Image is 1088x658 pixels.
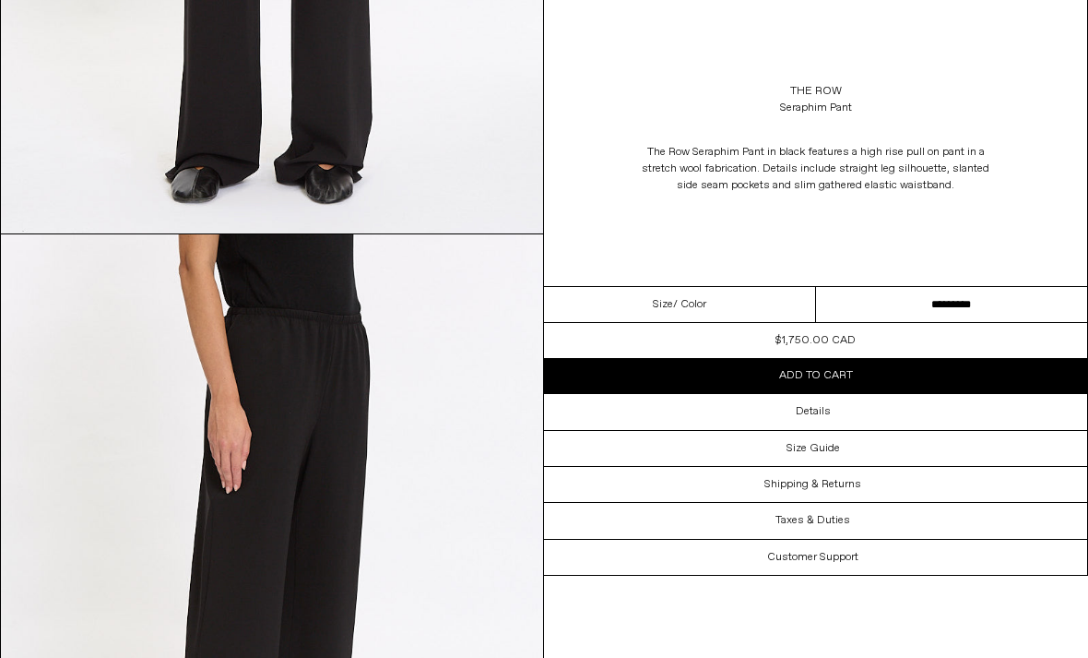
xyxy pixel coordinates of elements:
[544,358,1087,393] button: Add to cart
[775,514,850,527] h3: Taxes & Duties
[775,332,856,349] div: $1,750.00 CAD
[790,83,842,100] a: The Row
[632,135,1000,203] p: The Row Seraphim Pant in black features a high rise pull on pant in a stretch wool fabrication. D...
[764,478,861,491] h3: Shipping & Returns
[786,442,840,455] h3: Size Guide
[653,296,673,313] span: Size
[796,405,831,418] h3: Details
[779,368,853,383] span: Add to cart
[767,551,858,564] h3: Customer Support
[673,296,706,313] span: / Color
[780,100,852,116] div: Seraphim Pant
